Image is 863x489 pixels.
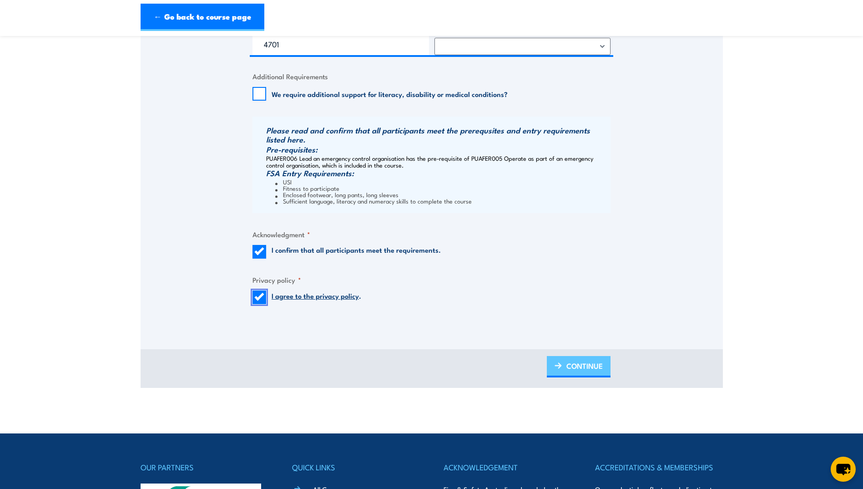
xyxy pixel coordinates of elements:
h3: FSA Entry Requirements: [266,168,608,178]
div: PUAFER006 Lead an emergency control organisation has the pre-requisite of PUAFER005 Operate as pa... [252,117,611,213]
li: USI [275,178,608,185]
h3: Please read and confirm that all participants meet the prerequsites and entry requirements listed... [266,126,608,144]
legend: Acknowledgment [252,229,310,239]
label: . [272,290,361,304]
button: chat-button [831,457,856,482]
a: ← Go back to course page [141,4,264,31]
h4: ACCREDITATIONS & MEMBERSHIPS [595,461,722,474]
a: I agree to the privacy policy [272,290,359,301]
li: Enclosed footwear, long pants, long sleeves [275,191,608,198]
span: CONTINUE [566,354,603,378]
a: CONTINUE [547,356,611,377]
label: I confirm that all participants meet the requirements. [272,245,441,259]
legend: Privacy policy [252,275,301,285]
li: Sufficient language, literacy and numeracy skills to complete the course [275,198,608,204]
h4: OUR PARTNERS [141,461,268,474]
label: We require additional support for literacy, disability or medical conditions? [272,89,508,98]
h4: ACKNOWLEDGEMENT [444,461,571,474]
h3: Pre-requisites: [266,145,608,154]
li: Fitness to participate [275,185,608,191]
legend: Additional Requirements [252,71,328,81]
h4: QUICK LINKS [292,461,419,474]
